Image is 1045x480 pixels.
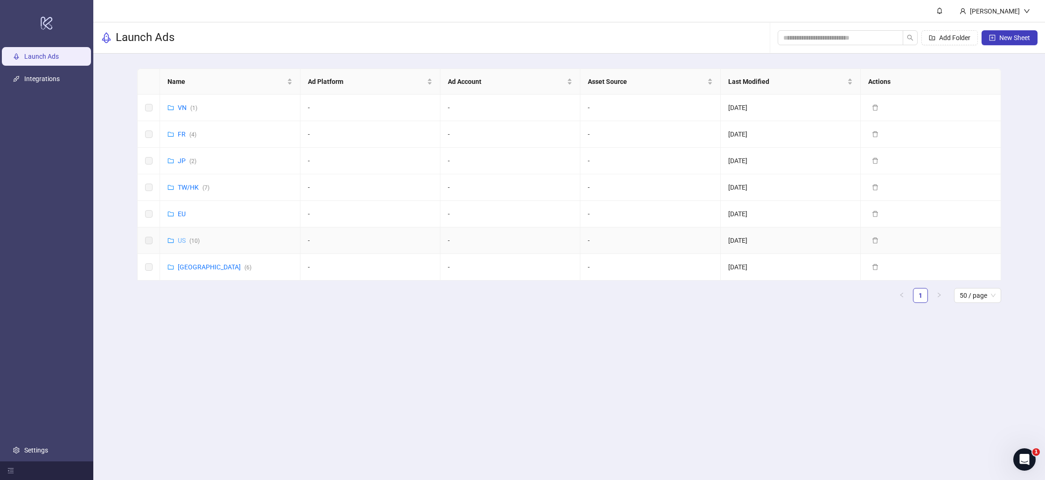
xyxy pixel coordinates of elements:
a: 1 [913,288,927,302]
td: - [440,227,580,254]
span: delete [872,264,878,270]
span: menu-fold [7,467,14,474]
td: - [580,227,720,254]
span: Name [167,76,285,87]
td: [DATE] [721,174,861,201]
span: search [907,34,913,41]
a: TW/HK(7) [178,184,209,191]
span: folder [167,158,174,164]
span: delete [872,158,878,164]
span: folder [167,131,174,137]
span: ( 7 ) [202,185,209,191]
span: right [936,292,942,298]
span: Last Modified [728,76,845,87]
span: folder [167,264,174,270]
div: [PERSON_NAME] [966,6,1024,16]
span: bell [936,7,943,14]
span: user [960,8,966,14]
th: Name [160,69,300,95]
td: - [440,201,580,227]
span: New Sheet [999,34,1030,41]
span: left [899,292,905,298]
span: Add Folder [939,34,970,41]
li: Next Page [932,288,947,303]
a: US(10) [178,237,200,244]
td: [DATE] [721,121,861,148]
span: folder [167,211,174,217]
span: rocket [101,32,112,43]
span: delete [872,104,878,111]
th: Actions [861,69,1001,95]
span: 50 / page [960,288,996,302]
td: - [300,227,440,254]
td: - [580,254,720,281]
th: Asset Source [580,69,720,95]
td: - [300,95,440,121]
td: [DATE] [721,227,861,254]
td: [DATE] [721,148,861,174]
span: ( 1 ) [190,105,197,111]
span: delete [872,131,878,137]
th: Ad Platform [300,69,440,95]
span: folder-add [929,34,935,41]
span: folder [167,104,174,111]
span: down [1024,8,1030,14]
span: ( 2 ) [189,158,196,165]
span: ( 6 ) [244,264,251,271]
span: plus-square [989,34,996,41]
a: [GEOGRAPHIC_DATA](6) [178,263,251,271]
td: - [300,121,440,148]
td: - [300,174,440,201]
td: - [440,174,580,201]
td: [DATE] [721,201,861,227]
td: - [440,121,580,148]
span: folder [167,237,174,244]
button: New Sheet [982,30,1038,45]
a: Integrations [24,75,60,82]
span: Ad Account [448,76,565,87]
span: 1 [1032,448,1040,456]
iframe: Intercom live chat [1013,448,1036,471]
td: - [580,201,720,227]
button: Add Folder [921,30,978,45]
span: ( 4 ) [189,131,196,138]
td: - [580,174,720,201]
td: - [300,254,440,281]
span: ( 10 ) [189,238,200,244]
th: Last Modified [721,69,861,95]
td: - [580,121,720,148]
li: 1 [913,288,928,303]
td: [DATE] [721,95,861,121]
button: right [932,288,947,303]
div: Page Size [954,288,1001,303]
h3: Launch Ads [116,30,174,45]
span: folder [167,184,174,191]
button: left [894,288,909,303]
li: Previous Page [894,288,909,303]
td: - [440,148,580,174]
td: - [580,148,720,174]
a: Settings [24,446,48,454]
a: FR(4) [178,130,196,138]
span: Ad Platform [308,76,425,87]
td: - [300,201,440,227]
td: - [440,95,580,121]
a: Launch Ads [24,53,59,60]
td: - [580,95,720,121]
th: Ad Account [440,69,580,95]
span: delete [872,211,878,217]
a: EU [178,210,186,218]
td: [DATE] [721,254,861,281]
a: VN(1) [178,104,197,111]
td: - [440,254,580,281]
a: JP(2) [178,157,196,165]
td: - [300,148,440,174]
span: delete [872,184,878,191]
span: Asset Source [588,76,705,87]
span: delete [872,237,878,244]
